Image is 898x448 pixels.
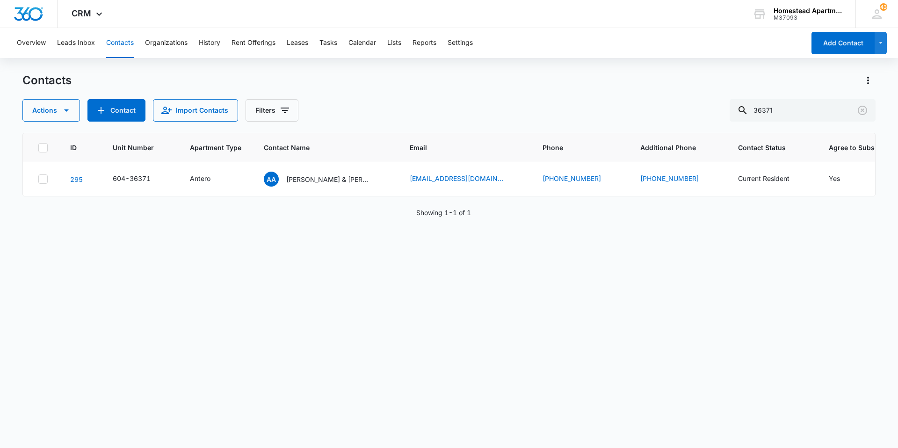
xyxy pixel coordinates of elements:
[113,173,167,185] div: Unit Number - 604-36371 - Select to Edit Field
[17,28,46,58] button: Overview
[199,28,220,58] button: History
[410,143,507,152] span: Email
[153,99,238,122] button: Import Contacts
[106,28,134,58] button: Contacts
[738,173,806,185] div: Contact Status - Current Resident - Select to Edit Field
[855,103,870,118] button: Clear
[246,99,298,122] button: Filters
[287,28,308,58] button: Leases
[413,28,436,58] button: Reports
[113,143,167,152] span: Unit Number
[543,173,618,185] div: Phone - (706) 248-6478 - Select to Edit Field
[232,28,275,58] button: Rent Offerings
[774,14,842,21] div: account id
[640,173,716,185] div: Additional Phone - (706) 296-6465 - Select to Edit Field
[190,143,241,152] span: Apartment Type
[387,28,401,58] button: Lists
[264,172,387,187] div: Contact Name - Adolfo Aragon & Valente Irigoyen Ortiz Dora Irigoyen & Isabel Irigoyen - Select to...
[57,28,95,58] button: Leads Inbox
[543,173,601,183] a: [PHONE_NUMBER]
[22,99,80,122] button: Actions
[87,99,145,122] button: Add Contact
[348,28,376,58] button: Calendar
[829,143,891,152] span: Agree to Subscribe
[448,28,473,58] button: Settings
[72,8,91,18] span: CRM
[829,173,857,185] div: Agree to Subscribe - Yes - Select to Edit Field
[640,173,699,183] a: [PHONE_NUMBER]
[264,143,374,152] span: Contact Name
[113,173,151,183] div: 604-36371
[640,143,716,152] span: Additional Phone
[829,173,840,183] div: Yes
[319,28,337,58] button: Tasks
[880,3,887,11] span: 43
[145,28,188,58] button: Organizations
[410,173,520,185] div: Email - jaragon@elevateenergysvs.com - Select to Edit Field
[70,175,83,183] a: Navigate to contact details page for Adolfo Aragon & Valente Irigoyen Ortiz Dora Irigoyen & Isabe...
[286,174,370,184] p: [PERSON_NAME] & [PERSON_NAME] [PERSON_NAME] & [PERSON_NAME]
[811,32,875,54] button: Add Contact
[738,173,789,183] div: Current Resident
[774,7,842,14] div: account name
[70,143,77,152] span: ID
[730,99,876,122] input: Search Contacts
[190,173,210,183] div: Antero
[543,143,604,152] span: Phone
[190,173,227,185] div: Apartment Type - Antero - Select to Edit Field
[410,173,503,183] a: [EMAIL_ADDRESS][DOMAIN_NAME]
[416,208,471,217] p: Showing 1-1 of 1
[861,73,876,88] button: Actions
[880,3,887,11] div: notifications count
[22,73,72,87] h1: Contacts
[264,172,279,187] span: AA
[738,143,793,152] span: Contact Status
